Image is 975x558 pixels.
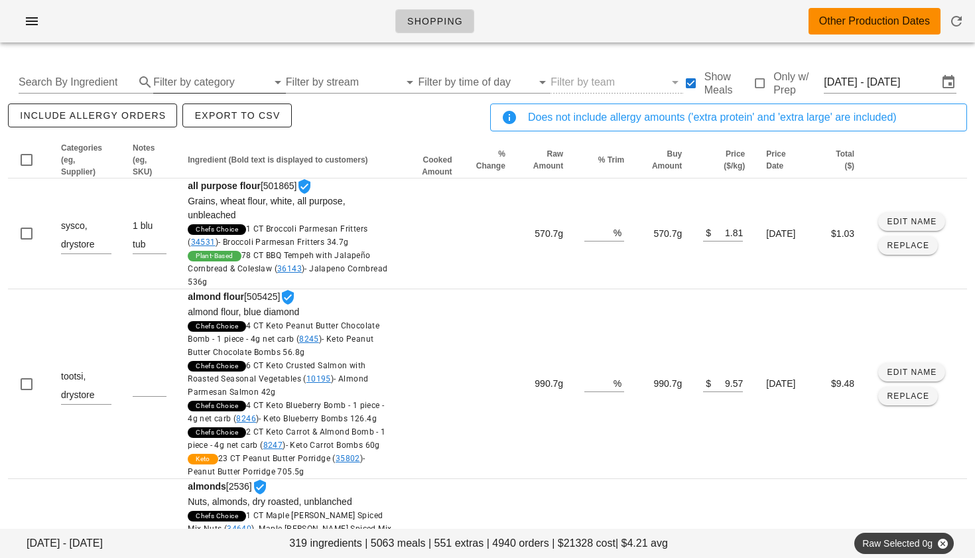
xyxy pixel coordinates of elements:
[635,142,692,178] th: Buy Amount: Not sorted. Activate to sort ascending.
[878,387,937,405] button: Replace
[277,264,302,273] a: 36143
[887,368,937,377] span: Edit Name
[61,143,102,176] span: Categories (eg, Supplier)
[616,535,668,551] span: | $4.21 avg
[227,524,251,533] a: 34640
[836,149,854,171] span: Total ($)
[196,361,238,372] span: Chefs Choice
[755,178,809,289] td: [DATE]
[819,13,930,29] div: Other Production Dates
[755,289,809,479] td: [DATE]
[703,224,711,241] div: $
[862,533,946,554] span: Raw Selected 0g
[831,228,854,239] span: $1.03
[194,110,280,121] span: Export to CSV
[598,155,624,165] span: % Trim
[196,454,210,464] span: Keto
[614,374,624,391] div: %
[533,149,563,171] span: Raw Amount
[188,496,352,507] span: Nuts, almonds, dry roasted, unblanched
[236,414,256,423] a: 8246
[887,391,930,401] span: Replace
[652,149,682,171] span: Buy Amount
[766,149,785,171] span: Price Date
[188,291,244,302] strong: almond flour
[418,72,551,93] div: Filter by time of day
[516,289,574,479] td: 990.7g
[878,236,937,255] button: Replace
[188,427,385,450] span: 2 CT Keto Carrot & Almond Bomb - 1 piece - 4g net carb ( )
[50,142,122,178] th: Categories (eg, Supplier): Not sorted. Activate to sort ascending.
[286,441,380,450] span: - Keto Carrot Bombs 60g
[188,224,367,247] span: 1 CT Broccoli Parmesan Fritters ( )
[336,454,360,463] a: 35802
[191,238,216,247] a: 34531
[196,251,233,261] span: Plant-Based
[809,142,865,178] th: Total ($): Not sorted. Activate to sort ascending.
[196,321,238,332] span: Chefs Choice
[407,16,463,27] span: Shopping
[574,142,635,178] th: % Trim: Not sorted. Activate to sort ascending.
[878,212,945,231] button: Edit Name
[188,180,392,289] span: [501865]
[403,142,463,178] th: Cooked Amount: Not sorted. Activate to sort ascending.
[188,361,368,397] span: 6 CT Keto Crusted Salmon with Roasted Seasonal Vegetables ( )
[724,149,745,171] span: Price ($/kg)
[188,307,299,317] span: almond flour, blue diamond
[188,251,387,287] span: 78 CT BBQ Tempeh with Jalapeño Cornbread & Coleslaw ( )
[878,363,945,382] button: Edit Name
[887,241,930,250] span: Replace
[218,238,349,247] span: - Broccoli Parmesan Fritters 34.7g
[692,142,755,178] th: Price ($/kg): Not sorted. Activate to sort ascending.
[182,104,291,127] button: Export to CSV
[299,334,319,344] a: 8245
[773,70,824,97] label: Only w/ Prep
[703,374,711,391] div: $
[422,155,452,176] span: Cooked Amount
[831,378,854,389] span: $9.48
[188,511,391,547] span: 1 CT Maple [PERSON_NAME] Spiced Mix Nuts ( )
[614,224,624,241] div: %
[133,143,155,176] span: Notes (eg, SKU)
[887,217,937,226] span: Edit Name
[188,155,367,165] span: Ingredient (Bold text is displayed to customers)
[196,427,238,438] span: Chefs Choice
[188,291,392,478] span: [505425]
[8,104,177,127] button: include allergy orders
[635,178,692,289] td: 570.7g
[188,481,226,492] strong: almonds
[463,142,516,178] th: % Change: Not sorted. Activate to sort ascending.
[188,454,365,476] span: - Peanut Butter Porridge 705.5g
[259,414,377,423] span: - Keto Blueberry Bombs 126.4g
[263,441,283,450] a: 8247
[704,70,752,97] label: Show Meals
[755,142,809,178] th: Price Date: Not sorted. Activate to sort ascending.
[476,149,505,171] span: % Change
[306,374,331,384] a: 10195
[188,454,365,476] span: 23 CT Peanut Butter Porridge ( )
[19,110,166,121] span: include allergy orders
[516,142,574,178] th: Raw Amount: Not sorted. Activate to sort ascending.
[395,9,474,33] a: Shopping
[188,401,384,423] span: 4 CT Keto Blueberry Bomb - 1 piece - 4g net carb ( )
[188,524,391,547] span: - Maple [PERSON_NAME] Spiced Mix Nuts 39.3g
[635,289,692,479] td: 990.7g
[516,178,574,289] td: 570.7g
[188,321,379,357] span: 4 CT Keto Peanut Butter Chocolate Bomb - 1 piece - 4g net carb ( )
[286,72,419,93] div: Filter by stream
[196,401,238,411] span: Chefs Choice
[122,142,177,178] th: Notes (eg, SKU): Not sorted. Activate to sort ascending.
[188,180,261,191] strong: all purpose flour
[937,537,948,549] button: Close
[196,511,238,522] span: Chefs Choice
[153,72,286,93] div: Filter by category
[528,109,956,125] div: Does not include allergy amounts ('extra protein' and 'extra large' are included)
[196,224,238,235] span: Chefs Choice
[188,196,345,220] span: Grains, wheat flour, white, all purpose, unbleached
[177,142,403,178] th: Ingredient (Bold text is displayed to customers): Not sorted. Activate to sort ascending.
